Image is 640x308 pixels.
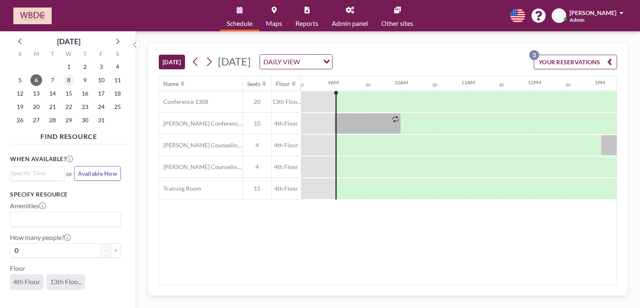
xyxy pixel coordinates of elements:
div: M [28,49,45,60]
h4: FIND RESOURCE [10,129,127,141]
span: 13th Floo... [272,98,301,106]
span: Wednesday, October 22, 2025 [63,101,75,113]
span: Thursday, October 23, 2025 [79,101,91,113]
button: [DATE] [159,55,185,69]
div: 10AM [395,79,408,86]
input: Search for option [11,214,116,225]
div: Seats [247,80,260,88]
span: DAILY VIEW [262,56,302,67]
span: Tuesday, October 7, 2025 [47,74,58,86]
span: Sunday, October 12, 2025 [14,88,26,99]
span: Admin panel [332,20,368,27]
span: Wednesday, October 8, 2025 [63,74,75,86]
div: 30 [565,82,570,88]
span: Friday, October 17, 2025 [95,88,107,99]
span: [PERSON_NAME] Conference Room [159,120,242,127]
div: S [109,49,125,60]
div: 30 [299,82,304,88]
button: YOUR RESERVATIONS3 [534,55,617,69]
span: Maps [266,20,282,27]
span: Training Room [159,185,201,192]
p: 3 [529,50,539,60]
span: 13th Floo... [50,278,82,285]
span: Tuesday, October 28, 2025 [47,114,58,126]
span: Friday, October 10, 2025 [95,74,107,86]
span: Saturday, October 4, 2025 [112,61,123,73]
div: [DATE] [57,35,80,47]
div: W [61,49,77,60]
span: Schedule [227,20,252,27]
div: 9AM [328,79,339,86]
span: Sunday, October 19, 2025 [14,101,26,113]
span: Saturday, October 25, 2025 [112,101,123,113]
button: + [111,243,121,258]
span: Friday, October 24, 2025 [95,101,107,113]
span: Friday, October 31, 2025 [95,114,107,126]
span: Admin [570,17,585,23]
span: Thursday, October 2, 2025 [79,61,91,73]
span: 15 [243,185,271,192]
div: T [77,49,93,60]
span: [PERSON_NAME] Counseling Room [159,163,242,171]
div: Search for option [260,55,332,69]
h3: Specify resource [10,191,121,198]
span: Sunday, October 26, 2025 [14,114,26,126]
div: 30 [499,82,504,88]
span: Thursday, October 16, 2025 [79,88,91,99]
span: 20 [243,98,271,106]
span: Conference 1308 [159,98,208,106]
span: Sunday, October 5, 2025 [14,74,26,86]
span: Tuesday, October 21, 2025 [47,101,58,113]
span: 4th Floor [272,163,301,171]
span: Monday, October 27, 2025 [30,114,42,126]
span: Wednesday, October 15, 2025 [63,88,75,99]
span: BO [555,12,563,20]
img: organization-logo [13,8,52,24]
span: Wednesday, October 29, 2025 [63,114,75,126]
span: [PERSON_NAME] [570,9,616,16]
label: Floor [10,264,25,273]
div: 11AM [461,79,475,86]
span: Thursday, October 30, 2025 [79,114,91,126]
span: Tuesday, October 14, 2025 [47,88,58,99]
input: Search for option [302,56,318,67]
span: Available Now [78,170,117,177]
div: 30 [432,82,437,88]
span: 4th Floor [272,120,301,127]
span: 10 [243,120,271,127]
span: [DATE] [218,55,251,68]
span: 4th Floor [272,185,301,192]
div: Search for option [10,167,64,179]
div: 12PM [528,79,541,86]
label: How many people? [10,233,71,242]
span: 4th Floor [272,141,301,149]
span: Monday, October 13, 2025 [30,88,42,99]
input: Search for option [11,169,60,178]
button: Available Now [74,166,121,181]
button: - [101,243,111,258]
span: 4th Floor [13,278,40,285]
label: Amenities [10,202,46,210]
span: Saturday, October 11, 2025 [112,74,123,86]
span: Thursday, October 9, 2025 [79,74,91,86]
div: T [45,49,61,60]
span: Saturday, October 18, 2025 [112,88,123,99]
div: 1PM [595,79,605,86]
span: Monday, October 6, 2025 [30,74,42,86]
div: F [93,49,109,60]
span: or [66,169,72,178]
div: Name [163,80,179,88]
div: S [12,49,28,60]
div: Search for option [10,212,120,226]
span: Wednesday, October 1, 2025 [63,61,75,73]
span: Monday, October 20, 2025 [30,101,42,113]
span: Reports [295,20,318,27]
span: 4 [243,163,271,171]
span: [PERSON_NAME] Counseling Room [159,141,242,149]
span: 4 [243,141,271,149]
span: Other sites [381,20,413,27]
div: Floor [276,80,290,88]
div: 30 [365,82,370,88]
span: Friday, October 3, 2025 [95,61,107,73]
